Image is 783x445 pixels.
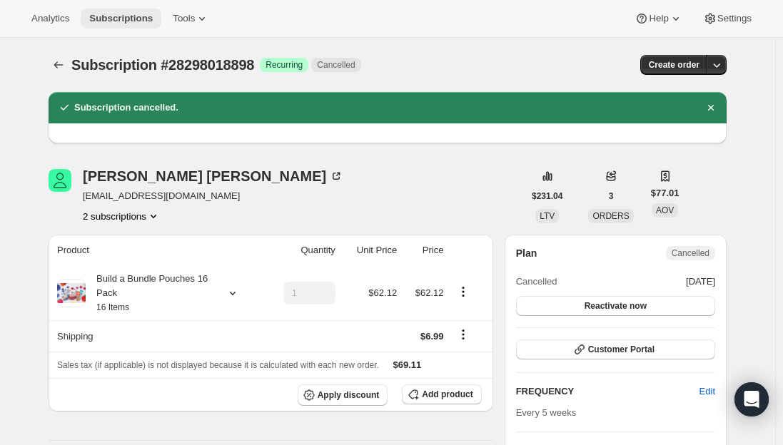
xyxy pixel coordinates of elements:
h2: FREQUENCY [516,384,699,399]
button: Customer Portal [516,339,715,359]
button: Subscriptions [81,9,161,29]
button: Settings [694,9,760,29]
th: Unit Price [340,235,401,266]
button: Product actions [452,284,475,300]
span: Edit [699,384,715,399]
div: Open Intercom Messenger [734,382,769,416]
span: [EMAIL_ADDRESS][DOMAIN_NAME] [83,189,343,203]
span: Analytics [31,13,69,24]
button: Analytics [23,9,78,29]
span: Recurring [266,59,303,71]
span: $69.11 [393,359,422,370]
span: $231.04 [532,190,562,202]
span: Help [649,13,668,24]
button: Subscriptions [49,55,69,75]
span: Add product [422,389,473,400]
button: Tools [164,9,218,29]
span: [DATE] [686,275,715,289]
button: Reactivate now [516,296,715,316]
span: Settings [717,13,752,24]
span: AOV [656,205,674,215]
span: Cancelled [516,275,557,289]
th: Shipping [49,320,263,352]
button: Edit [691,380,724,403]
span: Every 5 weeks [516,407,577,418]
span: Subscription #28298018898 [71,57,254,73]
span: Cancelled [672,247,709,259]
span: Create order [649,59,699,71]
span: $62.12 [368,287,397,298]
span: $6.99 [420,331,444,342]
span: Sales tax (if applicable) is not displayed because it is calculated with each new order. [57,360,379,370]
span: Loren Whyte [49,169,71,192]
div: [PERSON_NAME] [PERSON_NAME] [83,169,343,183]
button: Dismiss notification [701,98,721,118]
button: $231.04 [523,186,571,206]
span: 3 [609,190,614,202]
th: Product [49,235,263,266]
span: Customer Portal [588,344,655,355]
span: Reactivate now [585,300,647,312]
span: ORDERS [592,211,629,221]
button: Shipping actions [452,327,475,342]
div: Build a Bundle Pouches 16 Pack [86,272,214,314]
button: Create order [640,55,708,75]
th: Quantity [263,235,340,266]
span: $62.12 [415,287,444,298]
button: Add product [402,384,481,404]
span: Tools [173,13,195,24]
span: LTV [540,211,555,221]
button: Apply discount [298,384,388,406]
h2: Subscription cancelled. [74,101,178,115]
button: Product actions [83,209,161,223]
span: $77.01 [651,186,680,200]
span: Subscriptions [89,13,153,24]
span: Apply discount [318,389,380,401]
span: Cancelled [317,59,355,71]
button: 3 [600,186,622,206]
th: Price [401,235,448,266]
button: Help [626,9,691,29]
h2: Plan [516,246,537,260]
small: 16 Items [96,302,129,312]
